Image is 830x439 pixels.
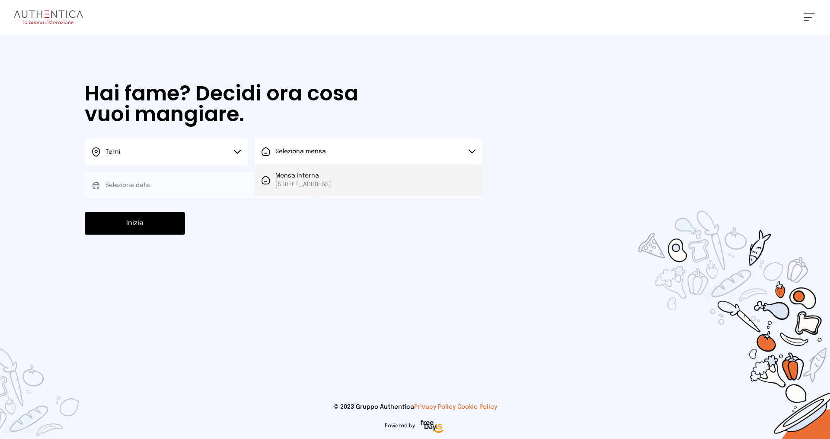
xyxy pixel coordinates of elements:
span: [STREET_ADDRESS] [275,180,331,189]
span: Mensa interna [275,171,331,180]
button: Seleziona mensa [255,139,482,165]
span: Seleziona mensa [275,148,326,155]
button: Inizia [85,212,185,235]
span: Powered by [385,423,415,429]
a: Cookie Policy [457,404,497,410]
img: logo-freeday.3e08031.png [418,418,446,436]
p: © 2023 Gruppo Authentica [14,403,816,411]
a: Privacy Policy [414,404,456,410]
span: Seleziona data [105,182,150,188]
button: Seleziona data [85,172,313,198]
